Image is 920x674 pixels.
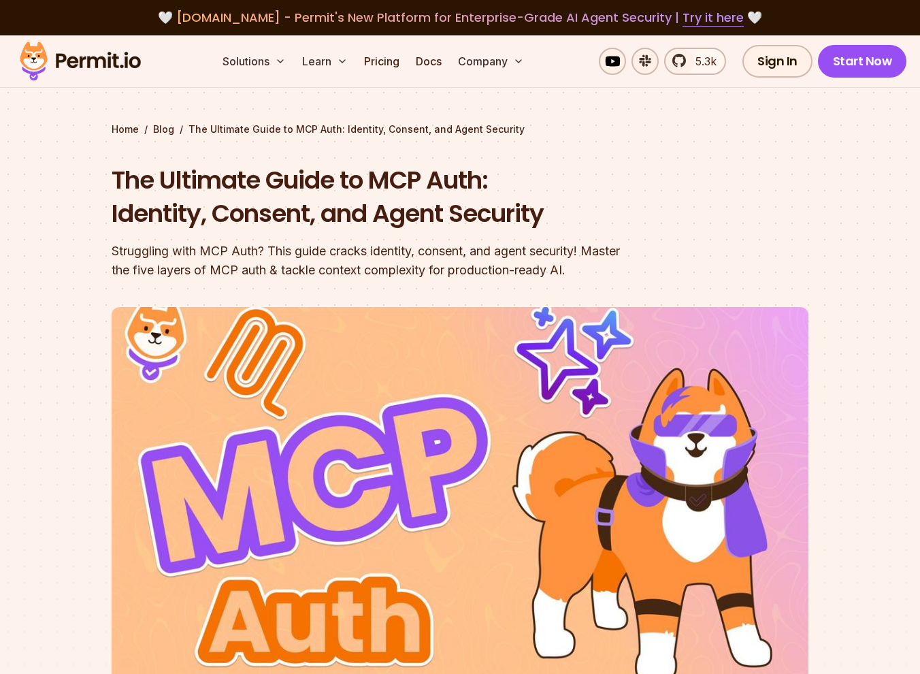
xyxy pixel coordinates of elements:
a: Home [112,123,139,136]
div: / / [112,123,808,136]
button: Learn [297,48,353,75]
a: Blog [153,123,174,136]
button: Solutions [217,48,291,75]
div: Struggling with MCP Auth? This guide cracks identity, consent, and agent security! Master the fiv... [112,242,634,280]
div: 🤍 🤍 [33,8,887,27]
a: Try it here [683,9,744,27]
a: Docs [410,48,447,75]
a: Start Now [818,45,907,78]
a: Pricing [359,48,405,75]
h1: The Ultimate Guide to MCP Auth: Identity, Consent, and Agent Security [112,163,634,231]
button: Company [453,48,529,75]
a: Sign In [742,45,812,78]
img: Permit logo [14,38,147,84]
span: [DOMAIN_NAME] - Permit's New Platform for Enterprise-Grade AI Agent Security | [176,9,744,26]
a: 5.3k [664,48,726,75]
span: 5.3k [687,53,717,69]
